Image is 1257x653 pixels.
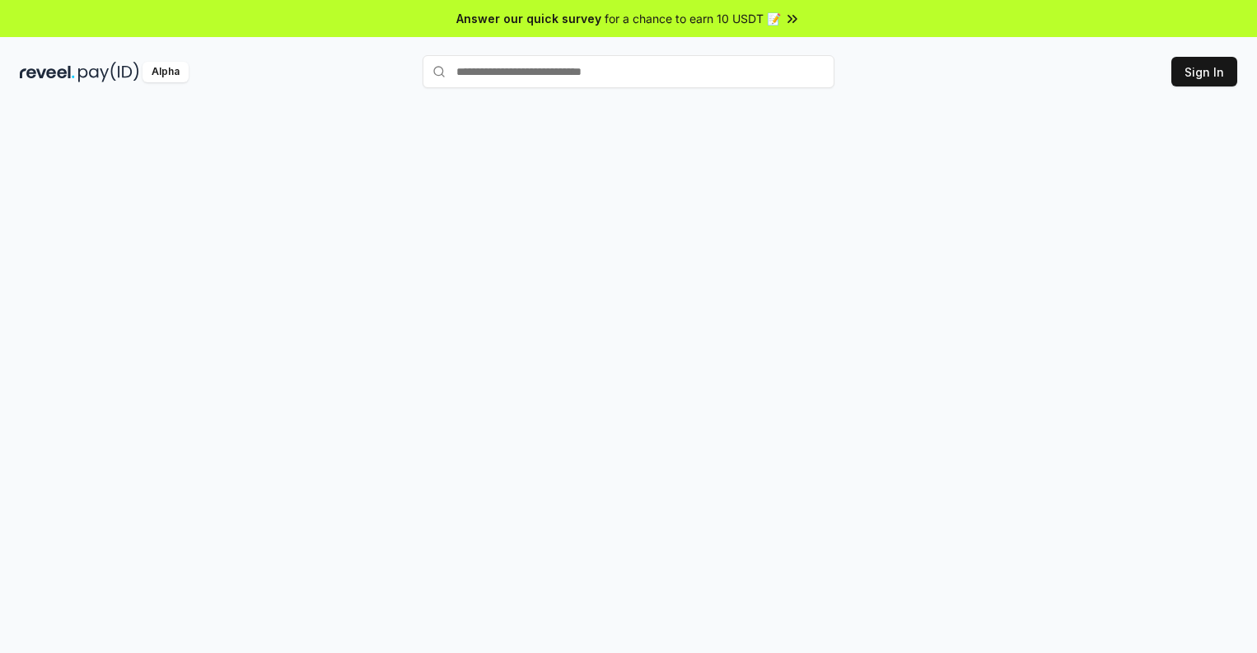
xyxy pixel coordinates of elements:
[20,62,75,82] img: reveel_dark
[456,10,601,27] span: Answer our quick survey
[143,62,189,82] div: Alpha
[605,10,781,27] span: for a chance to earn 10 USDT 📝
[78,62,139,82] img: pay_id
[1171,57,1237,86] button: Sign In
